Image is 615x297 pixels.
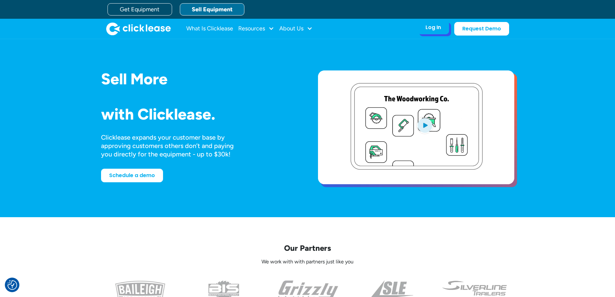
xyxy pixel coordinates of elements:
[101,70,297,88] h1: Sell More
[186,22,233,35] a: What Is Clicklease
[180,3,244,16] a: Sell Equipment
[425,24,441,31] div: Log In
[101,106,297,123] h1: with Clicklease.
[279,22,313,35] div: About Us
[238,22,274,35] div: Resources
[106,22,171,35] img: Clicklease logo
[101,133,246,158] div: Clicklease expands your customer base by approving customers others don’t and paying you directly...
[7,280,17,290] img: Revisit consent button
[101,243,514,253] p: Our Partners
[416,116,434,134] img: Blue play button logo on a light blue circular background
[106,22,171,35] a: home
[101,169,163,182] a: Schedule a demo
[318,70,514,184] a: open lightbox
[7,280,17,290] button: Consent Preferences
[108,3,172,16] a: Get Equipment
[454,22,509,36] a: Request Demo
[101,259,514,265] p: We work with with partners just like you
